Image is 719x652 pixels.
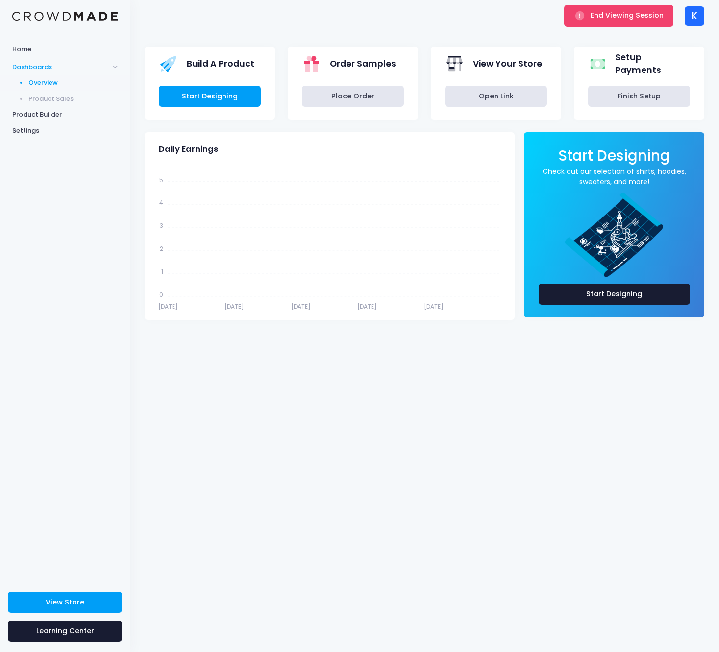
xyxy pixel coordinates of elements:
a: Open Link [445,86,547,107]
tspan: 0 [159,290,163,299]
a: Check out our selection of shirts, hoodies, sweaters, and more! [539,167,690,187]
span: Build A Product [187,57,254,70]
span: Product Builder [12,110,118,120]
span: Start Designing [558,145,670,166]
a: Finish Setup [588,86,690,107]
tspan: 4 [159,198,163,207]
a: Place Order [302,86,404,107]
a: Start Designing [539,284,690,305]
img: Logo [12,12,118,21]
span: Setup Payments [615,51,687,77]
span: Daily Earnings [159,145,218,154]
tspan: [DATE] [357,302,377,311]
tspan: [DATE] [424,302,444,311]
span: Product Sales [28,94,118,104]
span: Overview [28,78,118,88]
span: View Your Store [473,57,542,70]
span: End Viewing Session [591,10,664,20]
a: View Store [8,592,122,613]
span: Settings [12,126,118,136]
tspan: [DATE] [291,302,311,311]
span: Learning Center [36,626,94,636]
a: Start Designing [558,154,670,163]
a: Learning Center [8,621,122,642]
a: Start Designing [159,86,261,107]
tspan: 1 [161,267,163,276]
span: View Store [46,597,84,607]
span: Order Samples [330,57,396,70]
tspan: 5 [159,175,163,184]
span: Dashboards [12,62,109,72]
tspan: [DATE] [224,302,244,311]
tspan: 3 [160,221,163,230]
tspan: 2 [160,244,163,253]
button: End Viewing Session [564,5,673,26]
div: K [685,6,704,26]
span: Home [12,45,118,54]
tspan: [DATE] [158,302,178,311]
